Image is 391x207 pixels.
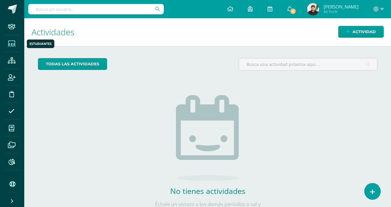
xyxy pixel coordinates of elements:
h1: Actividades [32,18,384,46]
a: Actividad [338,26,384,38]
img: no_activities.png [176,95,240,181]
a: todas las Actividades [38,58,107,70]
span: Mi Perfil [324,9,359,14]
img: 333b0b311e30b8d47132d334b2cfd205.png [307,3,319,15]
span: [PERSON_NAME] [324,4,359,10]
h2: No tienes actividades [147,186,268,196]
input: Busca un usuario... [28,4,164,14]
span: 6 [290,8,296,15]
input: Busca una actividad próxima aquí... [239,58,377,70]
div: Estudiantes [29,41,52,46]
span: Actividad [352,26,376,37]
